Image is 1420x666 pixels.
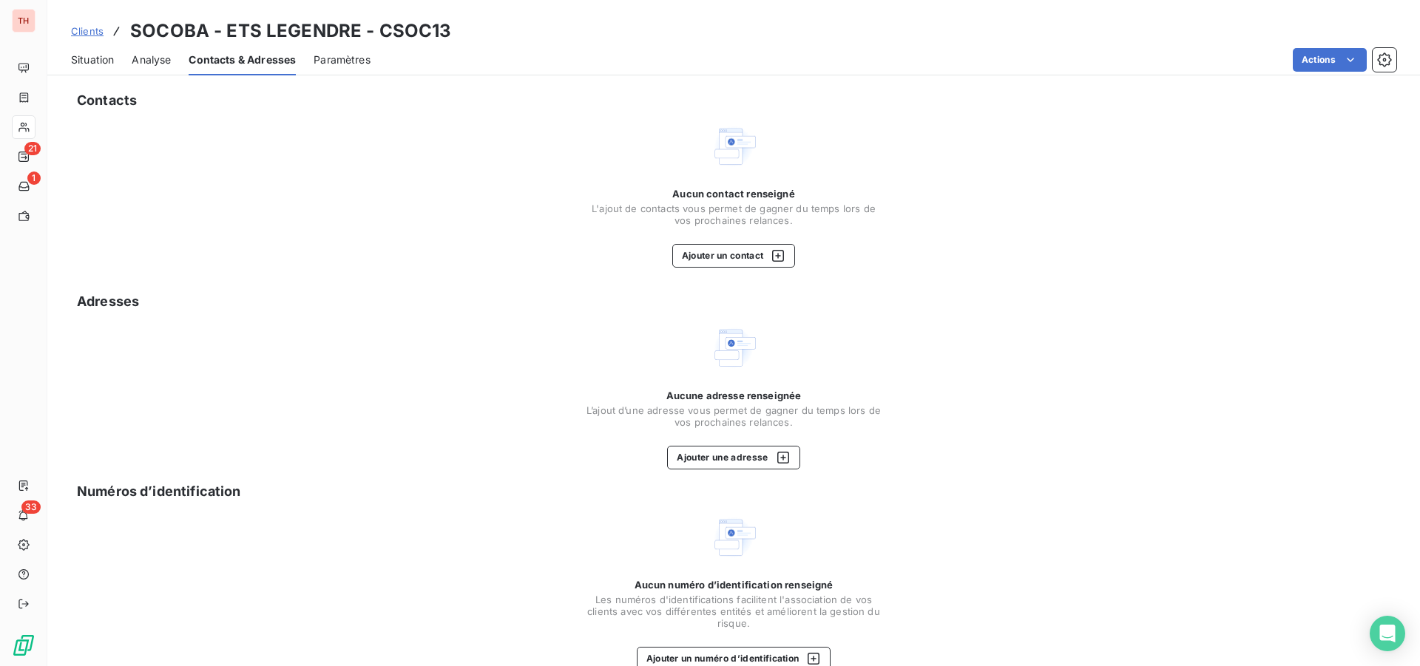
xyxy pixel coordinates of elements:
[27,171,41,185] span: 1
[586,404,882,428] span: L’ajout d’une adresse vous permet de gagner du temps lors de vos prochaines relances.
[672,244,796,268] button: Ajouter un contact
[77,481,241,502] h5: Numéros d’identification
[24,142,41,155] span: 21
[77,291,139,312] h5: Adresses
[12,633,35,657] img: Logo LeanPay
[21,500,41,514] span: 33
[586,594,882,629] span: Les numéros d'identifications facilitent l'association de vos clients avec vos différentes entité...
[667,446,799,469] button: Ajouter une adresse
[12,9,35,33] div: TH
[130,18,452,44] h3: SOCOBA - ETS LEGENDRE - CSOC13
[1370,616,1405,651] div: Open Intercom Messenger
[672,188,794,200] span: Aucun contact renseigné
[314,52,371,67] span: Paramètres
[71,52,114,67] span: Situation
[710,324,757,371] img: Empty state
[666,390,802,401] span: Aucune adresse renseignée
[189,52,296,67] span: Contacts & Adresses
[71,24,104,38] a: Clients
[1293,48,1367,72] button: Actions
[710,123,757,170] img: Empty state
[586,203,882,226] span: L'ajout de contacts vous permet de gagner du temps lors de vos prochaines relances.
[71,25,104,37] span: Clients
[132,52,171,67] span: Analyse
[710,514,757,561] img: Empty state
[635,579,834,591] span: Aucun numéro d’identification renseigné
[77,90,137,111] h5: Contacts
